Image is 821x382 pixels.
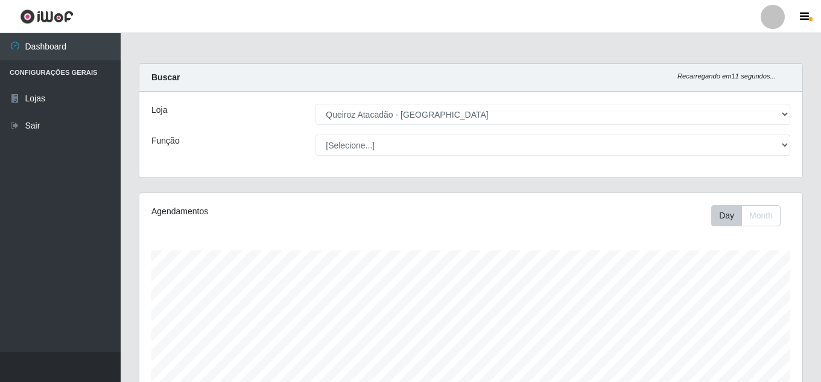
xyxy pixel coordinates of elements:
[711,205,781,226] div: First group
[151,135,180,147] label: Função
[20,9,74,24] img: CoreUI Logo
[711,205,790,226] div: Toolbar with button groups
[151,205,407,218] div: Agendamentos
[151,104,167,116] label: Loja
[151,72,180,82] strong: Buscar
[741,205,781,226] button: Month
[677,72,776,80] i: Recarregando em 11 segundos...
[711,205,742,226] button: Day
